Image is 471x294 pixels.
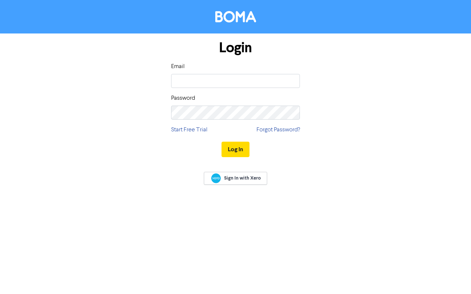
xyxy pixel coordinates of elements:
a: Forgot Password? [256,125,300,134]
label: Email [171,62,185,71]
span: Sign In with Xero [224,175,261,181]
button: Log In [222,142,249,157]
label: Password [171,94,195,103]
a: Start Free Trial [171,125,208,134]
h1: Login [171,39,300,56]
img: Xero logo [211,173,221,183]
img: BOMA Logo [215,11,256,22]
a: Sign In with Xero [204,172,267,185]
